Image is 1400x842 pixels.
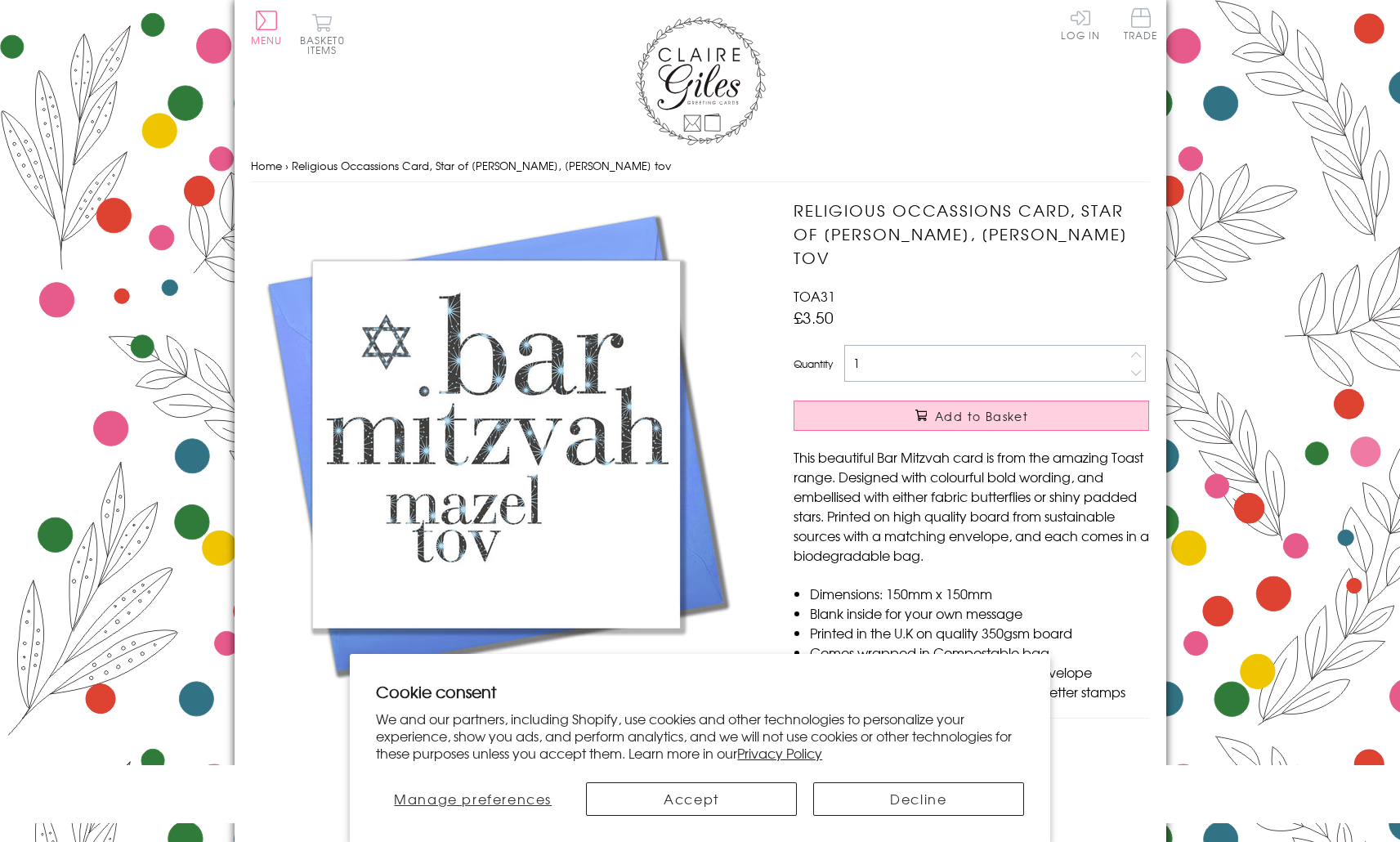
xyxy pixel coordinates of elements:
[794,447,1149,565] p: This beautiful Bar Mitzvah card is from the amazing Toast range. Designed with colourful bold wor...
[394,789,552,808] span: Manage preferences
[810,643,1149,662] li: Comes wrapped in Compostable bag
[635,16,766,146] img: Claire Giles Greetings Cards
[794,356,833,371] label: Quantity
[376,680,1024,703] h2: Cookie consent
[251,150,1150,183] nav: breadcrumbs
[251,199,741,689] img: Religious Occassions Card, Star of David, Bar Mitzvah maxel tov
[251,33,283,47] span: Menu
[794,306,834,329] span: £3.50
[1124,8,1158,40] span: Trade
[1124,8,1158,43] a: Trade
[586,782,797,816] button: Accept
[251,158,282,173] a: Home
[1061,8,1100,40] a: Log In
[813,782,1024,816] button: Decline
[794,401,1149,431] button: Add to Basket
[810,603,1149,623] li: Blank inside for your own message
[300,13,345,55] button: Basket0 items
[794,199,1149,269] h1: Religious Occassions Card, Star of [PERSON_NAME], [PERSON_NAME] tov
[292,158,671,173] span: Religious Occassions Card, Star of [PERSON_NAME], [PERSON_NAME] tov
[285,158,288,173] span: ›
[376,782,570,816] button: Manage preferences
[251,11,283,45] button: Menu
[376,710,1024,761] p: We and our partners, including Shopify, use cookies and other technologies to personalize your ex...
[794,286,835,306] span: TOA31
[810,584,1149,603] li: Dimensions: 150mm x 150mm
[810,623,1149,643] li: Printed in the U.K on quality 350gsm board
[737,743,822,763] a: Privacy Policy
[307,33,345,57] span: 0 items
[935,408,1028,424] span: Add to Basket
